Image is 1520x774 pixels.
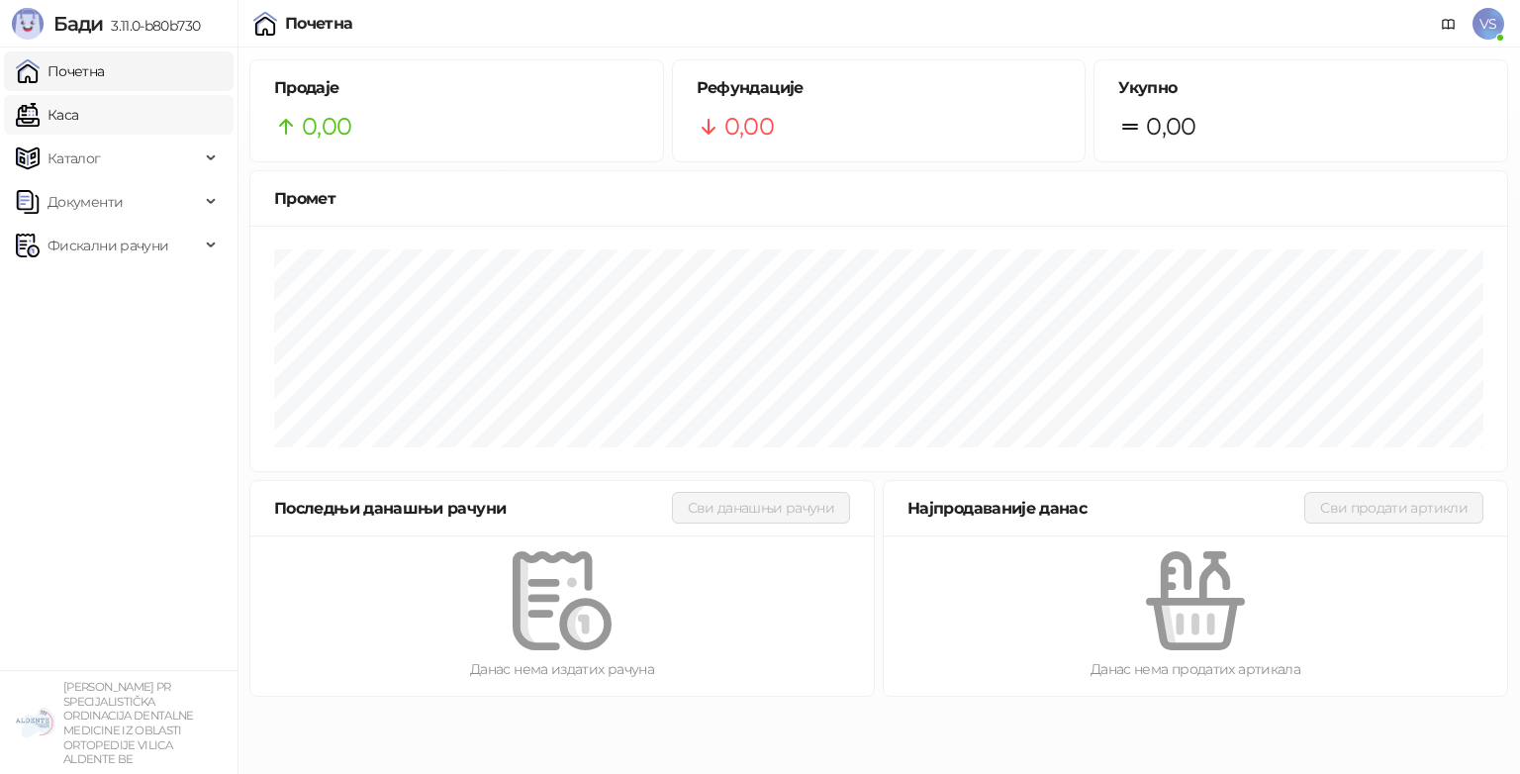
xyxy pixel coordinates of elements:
span: Каталог [47,139,101,178]
h5: Продаје [274,76,639,100]
a: Каса [16,95,78,135]
a: Почетна [16,51,105,91]
span: Документи [47,182,123,222]
button: Сви продати артикли [1304,492,1483,524]
div: Промет [274,186,1483,211]
span: 0,00 [724,108,774,145]
span: VS [1472,8,1504,40]
span: 0,00 [302,108,351,145]
h5: Укупно [1118,76,1483,100]
div: Последњи данашњи рачуни [274,496,672,521]
span: Фискални рачуни [47,226,168,265]
span: 3.11.0-b80b730 [103,17,200,35]
div: Најпродаваније данас [907,496,1304,521]
span: 0,00 [1146,108,1195,145]
div: Данас нема издатих рачуна [282,658,842,680]
img: Logo [12,8,44,40]
h5: Рефундације [697,76,1062,100]
a: Документација [1433,8,1465,40]
span: Бади [53,12,103,36]
div: Почетна [285,16,353,32]
img: 64x64-companyLogo-5147c2c0-45e4-4f6f-934a-c50ed2e74707.png [16,703,55,742]
small: [PERSON_NAME] PR SPECIJALISTIČKA ORDINACIJA DENTALNE MEDICINE IZ OBLASTI ORTOPEDIJE VILICA ALDENT... [63,680,194,766]
button: Сви данашњи рачуни [672,492,850,524]
div: Данас нема продатих артикала [915,658,1475,680]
